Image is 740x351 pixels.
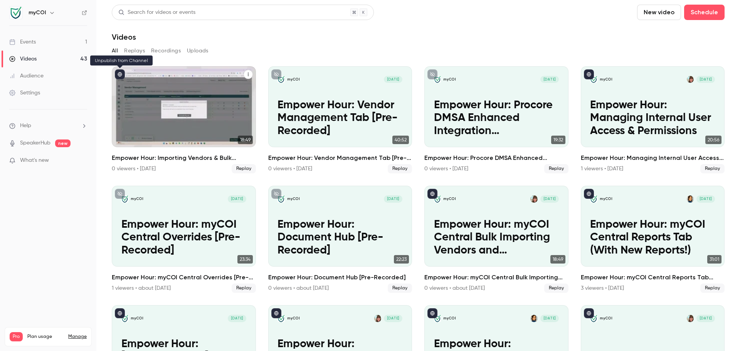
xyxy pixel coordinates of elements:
img: Lauren Murray [530,315,537,322]
span: new [55,139,71,147]
div: 0 viewers • about [DATE] [424,284,485,292]
button: New video [637,5,681,20]
img: Empower Hour: Quarterly Policy Tracking (QPV) [277,315,284,322]
button: Replays [124,45,145,57]
button: published [115,69,125,79]
div: 3 viewers • [DATE] [581,284,624,292]
img: Empower Hour: Procore DMSA Enhanced Integration (Commitment & Vendor Level) [Pre-Recorded] [434,76,441,83]
span: [DATE] [696,76,715,83]
a: Manage [68,334,87,340]
button: published [427,189,437,199]
img: Empower Hour: myCOI Central Reports Tab (With New Reports!) [590,195,597,202]
div: Settings [9,89,40,97]
span: [DATE] [540,195,559,202]
a: SpeakerHub [20,139,50,147]
p: Empower Hour: myCOI Central Reports Tab (With New Reports!) [590,218,715,257]
p: myCOI [287,196,300,202]
p: Empower Hour: myCOI Central Bulk Importing Vendors and Assignments [434,218,559,257]
section: Videos [112,5,725,346]
span: 19:32 [551,136,565,144]
div: 0 viewers • [DATE] [112,165,156,173]
p: myCOI [131,316,143,321]
p: Empower Hour: Managing Internal User Access & Permissions [590,99,715,138]
button: published [427,308,437,318]
p: Empower Hour: Procore DMSA Enhanced Integration (Commitment & Vendor Level) [Pre-Recorded] [434,99,559,138]
li: Empower Hour: Importing Vendors & Bulk Assigning in myCOI Central [Pre-Recorded] [112,66,256,173]
p: myCOI [600,77,612,82]
div: 1 viewers • [DATE] [581,165,623,173]
div: 0 viewers • about [DATE] [268,284,329,292]
a: Empower Hour: Managing Internal User Access & PermissionsmyCOIJoanna Harris[DATE]Empower Hour: Ma... [581,66,725,173]
li: Empower Hour: Managing Internal User Access & Permissions [581,66,725,173]
img: Empower Hour: Navigating & Maintaining myCOI Central [434,315,441,322]
a: 18:49Empower Hour: Importing Vendors & Bulk Assigning in myCOI Central [Pre-Recorded]0 viewers • ... [112,66,256,173]
a: Empower Hour: Vendor Management Tab [Pre-Recorded]myCOI[DATE]Empower Hour: Vendor Management Tab ... [268,66,412,173]
button: unpublished [271,189,281,199]
button: unpublished [427,69,437,79]
p: myCOI [287,77,300,82]
h6: myCOI [29,9,46,17]
span: 18:49 [550,255,565,264]
img: Joanna Harris [530,195,537,202]
span: Replay [388,284,412,293]
span: Pro [10,332,23,341]
p: myCOI [600,196,612,202]
div: 0 viewers • [DATE] [268,165,312,173]
span: 20:56 [705,136,721,144]
h2: Empower Hour: myCOI Central Overrides [Pre-Recorded] [112,273,256,282]
li: Empower Hour: Document Hub [Pre-Recorded] [268,186,412,293]
div: Videos [9,55,37,63]
button: published [115,308,125,318]
span: [DATE] [540,315,559,322]
img: Empower Hour: myCOI Central Bulk Importing Vendors and Assignments [434,195,441,202]
li: Empower Hour: myCOI Central Bulk Importing Vendors and Assignments [424,186,568,293]
p: myCOI [600,316,612,321]
div: Events [9,38,36,46]
span: 18:49 [238,136,253,144]
span: Help [20,122,31,130]
span: [DATE] [696,195,715,202]
h2: Empower Hour: Document Hub [Pre-Recorded] [268,273,412,282]
img: Joanna Harris [687,76,694,83]
button: published [584,69,594,79]
h2: Empower Hour: Importing Vendors & Bulk Assigning in myCOI Central [Pre-Recorded] [112,153,256,163]
span: 40:52 [392,136,409,144]
button: Recordings [151,45,181,57]
p: myCOI [443,77,456,82]
p: Empower Hour: Vendor Management Tab [Pre-Recorded] [277,99,402,138]
img: Joanna Harris [687,315,694,322]
a: Empower Hour: myCOI Central Overrides [Pre-Recorded]myCOI[DATE]Empower Hour: myCOI Central Overri... [112,186,256,293]
p: myCOI [443,196,456,202]
button: published [271,308,281,318]
a: Empower Hour: myCOI Central Reports Tab (With New Reports!)myCOILauren Murray[DATE]Empower Hour: ... [581,186,725,293]
span: 22:23 [394,255,409,264]
li: Empower Hour: myCOI Central Overrides [Pre-Recorded] [112,186,256,293]
span: [DATE] [540,76,559,83]
span: Replay [232,164,256,173]
span: Replay [700,164,725,173]
img: Empower Hour: Vendor Management Tab [Pre-Recorded] [277,76,284,83]
button: Uploads [187,45,209,57]
img: Empower Hour: Document Hub [Pre-Recorded] [277,195,284,202]
p: myCOI [131,196,143,202]
span: Replay [388,164,412,173]
span: Plan usage [27,334,64,340]
img: Empower Hour: myCOI Central Vendors Tab [590,315,597,322]
img: Empower Hour: Managing Internal User Access & Permissions [590,76,597,83]
span: [DATE] [384,195,402,202]
li: Empower Hour: Procore DMSA Enhanced Integration (Commitment & Vendor Level) [Pre-Recorded] [424,66,568,173]
p: myCOI [287,316,300,321]
img: myCOI [10,7,22,19]
li: help-dropdown-opener [9,122,87,130]
button: unpublished [271,69,281,79]
span: [DATE] [228,315,246,322]
img: Lauren Murray [687,195,694,202]
span: Replay [544,164,568,173]
span: Replay [700,284,725,293]
a: Empower Hour: Document Hub [Pre-Recorded]myCOI[DATE]Empower Hour: Document Hub [Pre-Recorded]22:2... [268,186,412,293]
h2: Empower Hour: Managing Internal User Access & Permissions [581,153,725,163]
h1: Videos [112,32,136,42]
button: Schedule [684,5,725,20]
li: Empower Hour: myCOI Central Reports Tab (With New Reports!) [581,186,725,293]
div: Search for videos or events [118,8,195,17]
